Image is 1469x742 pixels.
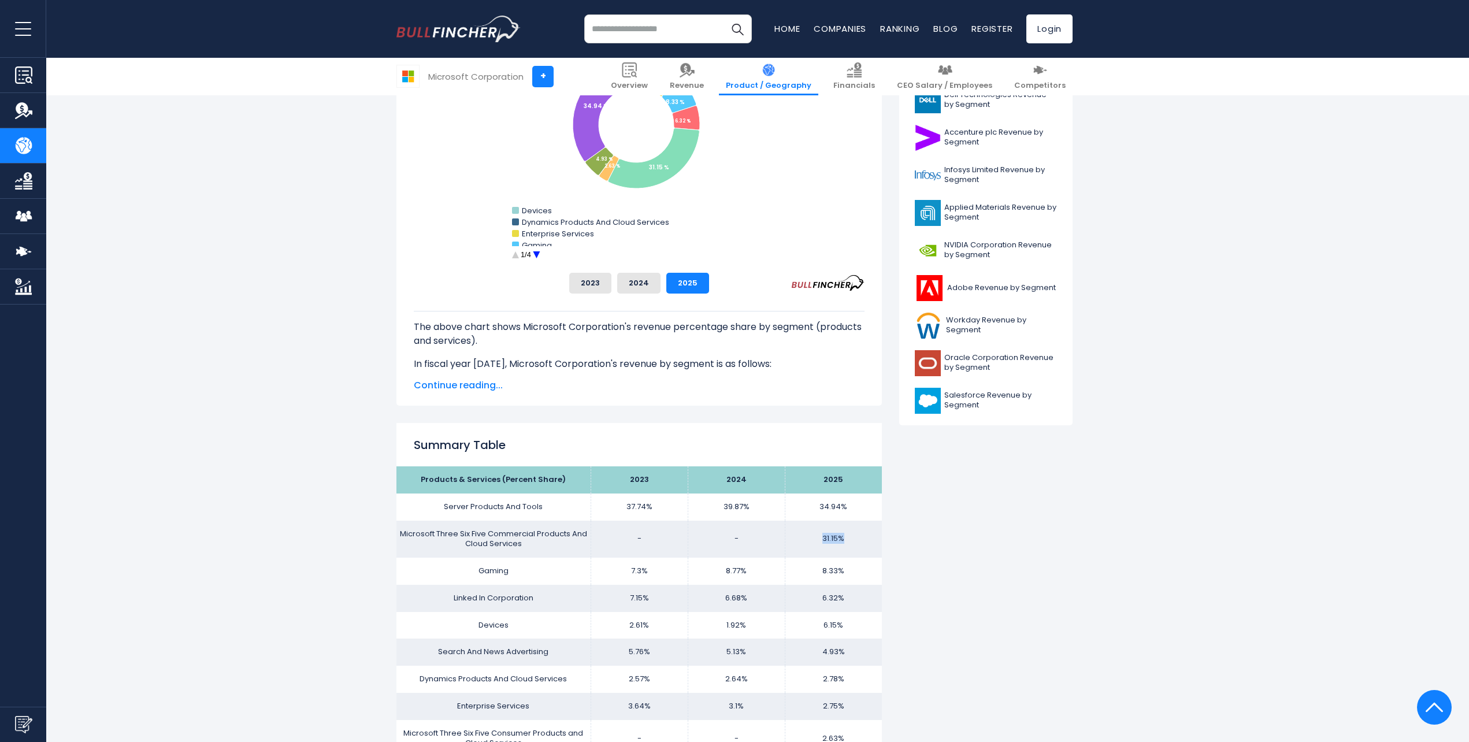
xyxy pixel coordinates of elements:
a: Companies [814,23,866,35]
td: Server Products And Tools [396,494,591,521]
svg: Microsoft Corporation's Revenue Share by Segment [414,32,865,264]
a: Revenue [663,58,711,95]
td: 3.64% [591,693,688,720]
span: Competitors [1014,81,1066,91]
td: 2.64% [688,666,785,693]
a: Competitors [1007,58,1073,95]
td: Dynamics Products And Cloud Services [396,666,591,693]
td: 8.77% [688,558,785,585]
td: 7.3% [591,558,688,585]
tspan: 31.15 % [649,163,669,172]
span: Applied Materials Revenue by Segment [944,203,1057,222]
p: The above chart shows Microsoft Corporation's revenue percentage share by segment (products and s... [414,320,865,348]
th: 2024 [688,466,785,494]
img: DELL logo [915,87,941,113]
td: Microsoft Three Six Five Commercial Products And Cloud Services [396,521,591,558]
a: Blog [933,23,958,35]
td: 2.61% [591,612,688,639]
a: Ranking [880,23,919,35]
span: Infosys Limited Revenue by Segment [944,165,1057,185]
td: 6.68% [688,585,785,612]
a: Login [1026,14,1073,43]
td: 3.1% [688,693,785,720]
a: Go to homepage [396,16,521,42]
text: 1/4 [521,250,531,259]
td: Devices [396,612,591,639]
button: Search [723,14,752,43]
td: - [591,521,688,558]
span: Overview [611,81,648,91]
td: 4.93% [785,639,882,666]
span: Continue reading... [414,379,865,392]
tspan: 4.93 % [596,156,613,162]
span: Adobe Revenue by Segment [947,283,1056,293]
tspan: 6.32 % [675,118,691,124]
a: Adobe Revenue by Segment [908,272,1064,304]
span: Salesforce Revenue by Segment [944,391,1057,410]
tspan: 34.94 % [584,102,609,110]
td: 31.15% [785,521,882,558]
span: Accenture plc Revenue by Segment [944,128,1057,147]
tspan: 2.63 % [604,163,620,169]
a: Financials [826,58,882,95]
text: Gaming [522,240,552,251]
a: Workday Revenue by Segment [908,310,1064,342]
text: Enterprise Services [522,228,594,239]
img: ORCL logo [915,350,941,376]
span: Oracle Corporation Revenue by Segment [944,353,1057,373]
a: Accenture plc Revenue by Segment [908,122,1064,154]
a: Dell Technologies Revenue by Segment [908,84,1064,116]
a: Infosys Limited Revenue by Segment [908,159,1064,191]
a: NVIDIA Corporation Revenue by Segment [908,235,1064,266]
p: In fiscal year [DATE], Microsoft Corporation's revenue by segment is as follows: [414,357,865,371]
img: ACN logo [915,125,941,151]
td: Gaming [396,558,591,585]
span: Dell Technologies Revenue by Segment [944,90,1057,110]
th: 2025 [785,466,882,494]
img: bullfincher logo [396,16,521,42]
td: 39.87% [688,494,785,521]
th: Products & Services (Percent Share) [396,466,591,494]
span: NVIDIA Corporation Revenue by Segment [944,240,1057,260]
span: Product / Geography [726,81,811,91]
span: Revenue [670,81,704,91]
td: - [688,521,785,558]
img: NVDA logo [915,238,941,264]
td: 6.32% [785,585,882,612]
h2: Summary Table [414,436,865,454]
td: Search And News Advertising [396,639,591,666]
button: 2023 [569,273,611,294]
td: 7.15% [591,585,688,612]
span: Financials [833,81,875,91]
a: Register [971,23,1012,35]
img: ADBE logo [915,275,944,301]
td: 8.33% [785,558,882,585]
img: MSFT logo [397,65,419,87]
img: CRM logo [915,388,941,414]
a: Product / Geography [719,58,818,95]
td: 1.92% [688,612,785,639]
img: WDAY logo [915,313,943,339]
text: Dynamics Products And Cloud Services [522,217,669,228]
a: Overview [604,58,655,95]
td: 37.74% [591,494,688,521]
a: + [532,66,554,87]
td: Linked In Corporation [396,585,591,612]
td: 2.75% [785,693,882,720]
span: CEO Salary / Employees [897,81,992,91]
td: 5.76% [591,639,688,666]
span: Workday Revenue by Segment [946,316,1057,335]
img: INFY logo [915,162,941,188]
td: 5.13% [688,639,785,666]
tspan: 8.33 % [666,98,685,106]
img: AMAT logo [915,200,941,226]
td: 2.57% [591,666,688,693]
a: Home [774,23,800,35]
button: 2025 [666,273,709,294]
td: 6.15% [785,612,882,639]
div: The for Microsoft Corporation is the Server Products And Tools, which represents 34.94% of its to... [414,311,865,671]
a: Oracle Corporation Revenue by Segment [908,347,1064,379]
th: 2023 [591,466,688,494]
div: Microsoft Corporation [428,70,524,83]
text: Devices [522,205,552,216]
